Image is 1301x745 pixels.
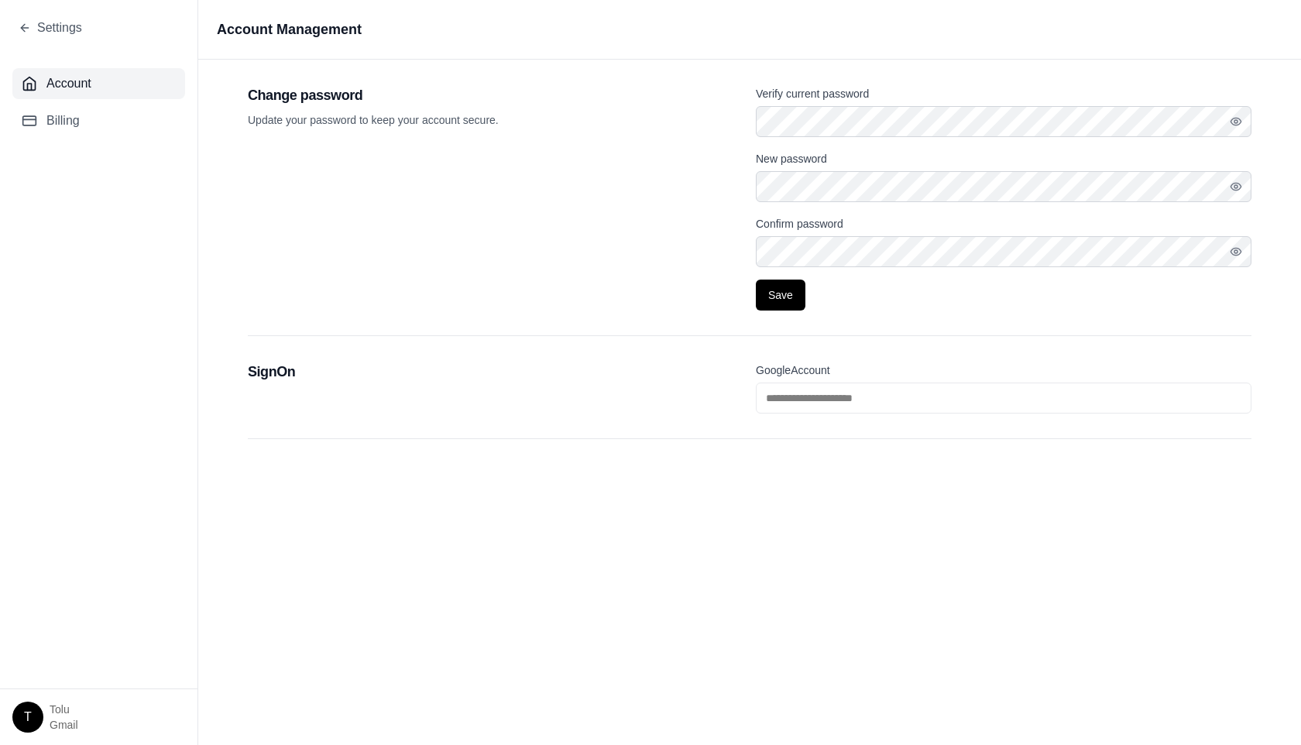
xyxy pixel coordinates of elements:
h2: Change password [248,84,743,106]
label: Confirm password [756,218,843,230]
span: Tolu [50,702,78,717]
button: Billing [12,105,185,136]
label: Google Account [756,364,830,376]
button: Save [756,280,805,311]
span: Account [46,74,91,93]
p: Update your password to keep your account secure. [248,112,743,128]
button: Settings [19,19,82,37]
label: New password [756,153,827,165]
label: Verify current password [756,88,869,100]
h2: SignOn [248,361,743,383]
button: Account [12,68,185,99]
span: Billing [46,112,80,130]
div: T [12,702,43,733]
span: Gmail [50,717,78,733]
span: Settings [37,19,82,37]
